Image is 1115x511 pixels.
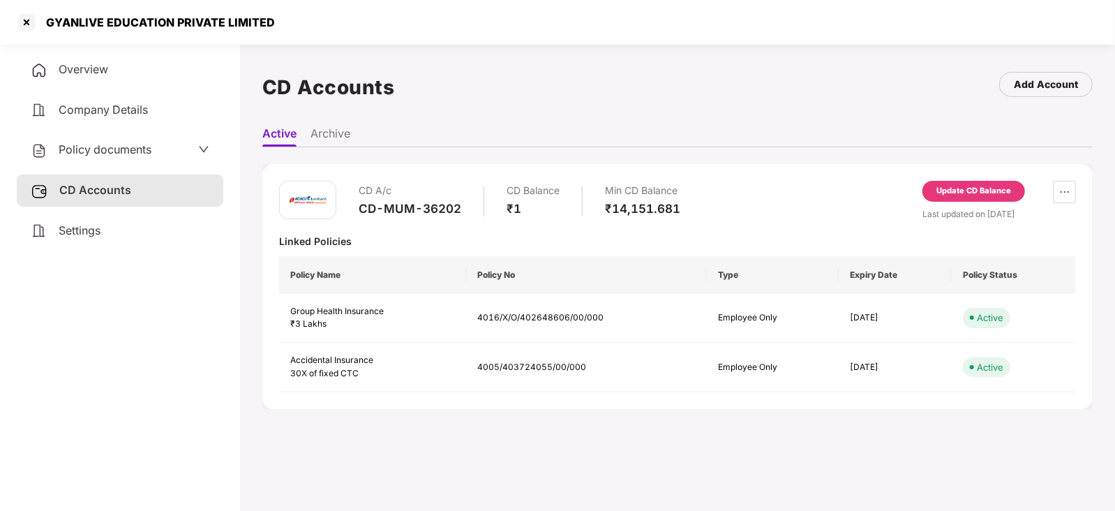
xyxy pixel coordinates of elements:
div: Active [977,360,1003,374]
td: [DATE] [839,294,952,343]
div: ₹1 [507,201,560,216]
td: [DATE] [839,343,952,392]
span: ellipsis [1054,186,1075,198]
div: CD-MUM-36202 [359,201,461,216]
div: GYANLIVE EDUCATION PRIVATE LIMITED [38,15,275,29]
span: CD Accounts [59,183,131,197]
div: ₹14,151.681 [605,201,680,216]
button: ellipsis [1054,181,1076,203]
img: icici.png [287,193,329,207]
th: Type [707,256,839,294]
span: Company Details [59,103,148,117]
div: CD A/c [359,181,461,201]
span: down [198,144,209,155]
img: svg+xml;base64,PHN2ZyB4bWxucz0iaHR0cDovL3d3dy53My5vcmcvMjAwMC9zdmciIHdpZHRoPSIyNCIgaGVpZ2h0PSIyNC... [31,142,47,159]
div: CD Balance [507,181,560,201]
span: Overview [59,62,108,76]
th: Policy Status [952,256,1076,294]
div: Last updated on [DATE] [922,207,1076,221]
div: Min CD Balance [605,181,680,201]
span: Policy documents [59,142,151,156]
div: Accidental Insurance [290,354,456,367]
th: Policy No [467,256,708,294]
div: Linked Policies [279,235,1076,248]
img: svg+xml;base64,PHN2ZyB4bWxucz0iaHR0cDovL3d3dy53My5vcmcvMjAwMC9zdmciIHdpZHRoPSIyNCIgaGVpZ2h0PSIyNC... [31,102,47,119]
div: Employee Only [718,361,828,374]
div: Group Health Insurance [290,305,456,318]
div: Active [977,311,1003,325]
h1: CD Accounts [262,72,395,103]
img: svg+xml;base64,PHN2ZyB4bWxucz0iaHR0cDovL3d3dy53My5vcmcvMjAwMC9zdmciIHdpZHRoPSIyNCIgaGVpZ2h0PSIyNC... [31,223,47,239]
span: Settings [59,223,100,237]
img: svg+xml;base64,PHN2ZyB4bWxucz0iaHR0cDovL3d3dy53My5vcmcvMjAwMC9zdmciIHdpZHRoPSIyNCIgaGVpZ2h0PSIyNC... [31,62,47,79]
div: Employee Only [718,311,828,325]
div: Update CD Balance [936,185,1011,198]
td: 4005/403724055/00/000 [467,343,708,392]
img: svg+xml;base64,PHN2ZyB3aWR0aD0iMjUiIGhlaWdodD0iMjQiIHZpZXdCb3g9IjAgMCAyNSAyNCIgZmlsbD0ibm9uZSIgeG... [31,183,48,200]
li: Active [262,126,297,147]
td: 4016/X/O/402648606/00/000 [467,294,708,343]
li: Archive [310,126,350,147]
div: Add Account [1014,77,1078,92]
span: 30X of fixed CTC [290,368,359,378]
th: Expiry Date [839,256,952,294]
span: ₹3 Lakhs [290,318,327,329]
th: Policy Name [279,256,467,294]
